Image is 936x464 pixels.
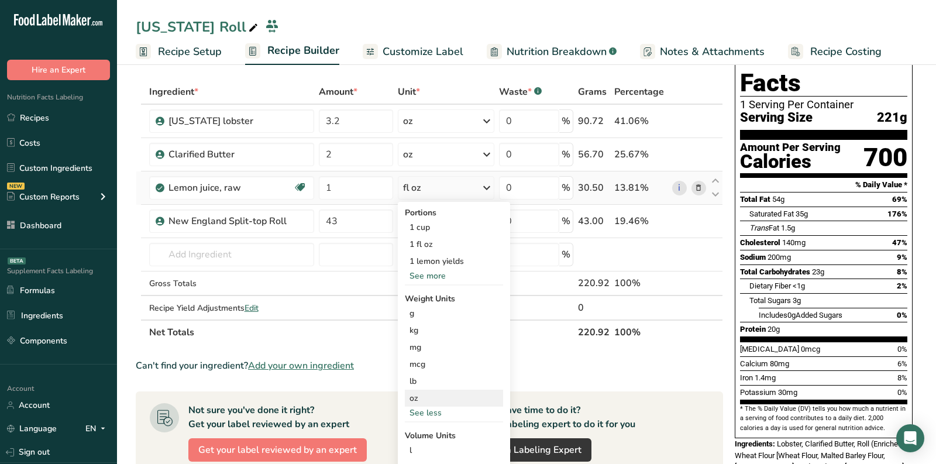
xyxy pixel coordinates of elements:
div: oz [403,147,412,161]
div: 220.92 [578,276,610,290]
div: oz [405,390,503,407]
div: 0 [578,301,610,315]
span: Protein [740,325,766,334]
span: 6% [897,359,907,368]
a: Customize Label [363,39,463,65]
h1: Nutrition Facts [740,43,907,97]
span: 23g [812,267,824,276]
a: Hire a Labeling Expert [476,438,591,462]
div: 100% [614,276,667,290]
div: 19.46% [614,214,667,228]
a: Recipe Builder [245,37,339,66]
div: Volume Units [405,429,503,442]
div: Calories [740,153,841,170]
span: Amount [319,85,357,99]
span: Ingredient [149,85,198,99]
div: kg [405,322,503,339]
span: 140mg [782,238,806,247]
span: <1g [793,281,805,290]
span: 0% [897,311,907,319]
th: 100% [612,319,670,344]
div: Portions [405,207,503,219]
button: Hire an Expert [7,60,110,80]
input: Add Ingredient [149,243,315,266]
button: Get your label reviewed by an expert [188,438,367,462]
span: Percentage [614,85,664,99]
span: 8% [897,373,907,382]
span: Recipe Builder [267,43,339,59]
div: lb [405,373,503,390]
span: Potassium [740,388,776,397]
span: 1.4mg [755,373,776,382]
div: 1 cup [405,219,503,236]
div: New England Split-top Roll [168,214,308,228]
span: Fat [749,224,779,232]
div: 1 Serving Per Container [740,99,907,111]
span: 0% [897,388,907,397]
div: g [405,305,503,322]
span: 47% [892,238,907,247]
div: fl oz [403,181,421,195]
div: Weight Units [405,293,503,305]
span: Sodium [740,253,766,262]
span: 0% [897,345,907,353]
span: Customize Label [383,44,463,60]
div: 90.72 [578,114,610,128]
div: l [409,444,498,456]
span: Saturated Fat [749,209,794,218]
th: Net Totals [147,319,576,344]
span: Nutrition Breakdown [507,44,607,60]
div: 25.67% [614,147,667,161]
span: 54g [772,195,784,204]
span: 2% [897,281,907,290]
a: Recipe Costing [788,39,882,65]
div: [US_STATE] lobster [168,114,308,128]
span: 0g [787,311,796,319]
i: Trans [749,224,769,232]
div: oz [403,114,412,128]
section: * The % Daily Value (DV) tells you how much a nutrient in a serving of food contributes to a dail... [740,404,907,433]
div: Custom Reports [7,191,80,203]
div: Don't have time to do it? Hire a labeling expert to do it for you [476,403,635,431]
a: Language [7,418,57,439]
span: Cholesterol [740,238,780,247]
span: 200mg [768,253,791,262]
span: Ingredients: [735,439,775,448]
div: Lemon juice, raw [168,181,294,195]
div: 1 lemon yields [405,253,503,270]
span: 30mg [778,388,797,397]
span: Iron [740,373,753,382]
div: mcg [405,356,503,373]
span: Unit [398,85,420,99]
a: Recipe Setup [136,39,222,65]
div: 13.81% [614,181,667,195]
div: Not sure you've done it right? Get your label reviewed by an expert [188,403,349,431]
span: 8% [897,267,907,276]
span: Add your own ingredient [248,359,354,373]
a: i [672,181,687,195]
div: 41.06% [614,114,667,128]
div: See more [405,270,503,282]
span: Get your label reviewed by an expert [198,443,357,457]
div: 30.50 [578,181,610,195]
span: Dietary Fiber [749,281,791,290]
span: Total Fat [740,195,770,204]
div: Can't find your ingredient? [136,359,723,373]
section: % Daily Value * [740,178,907,192]
span: Recipe Costing [810,44,882,60]
div: 1 fl oz [405,236,503,253]
span: 80mg [770,359,789,368]
div: NEW [7,183,25,190]
div: mg [405,339,503,356]
div: Gross Totals [149,277,315,290]
span: 9% [897,253,907,262]
div: Recipe Yield Adjustments [149,302,315,314]
div: Clarified Butter [168,147,308,161]
div: 56.70 [578,147,610,161]
span: Total Sugars [749,296,791,305]
div: EN [85,422,110,436]
span: 3g [793,296,801,305]
th: 220.92 [576,319,612,344]
span: Includes Added Sugars [759,311,842,319]
span: 176% [887,209,907,218]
